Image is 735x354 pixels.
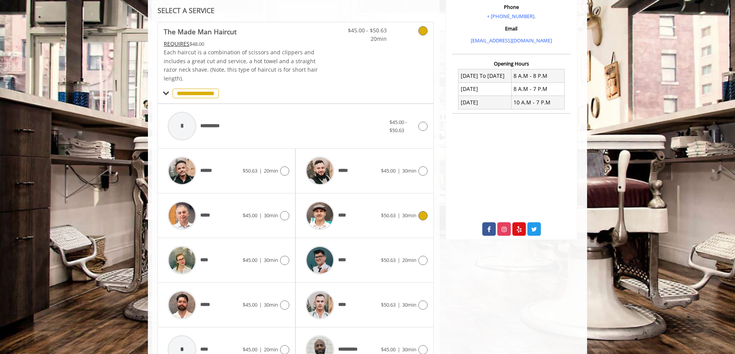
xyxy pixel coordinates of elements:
span: 20min [264,346,278,353]
span: $45.00 [243,212,257,219]
td: 8 A.M - 8 P.M [511,69,564,82]
span: | [259,167,262,174]
div: SELECT A SERVICE [158,7,434,14]
span: | [398,346,400,353]
span: 20min [341,35,387,43]
span: | [259,301,262,308]
span: | [259,257,262,263]
b: The Made Man Haircut [164,26,237,37]
span: 30min [402,346,416,353]
span: 30min [402,212,416,219]
span: 20min [264,167,278,174]
span: | [259,212,262,219]
div: $48.00 [164,40,319,48]
span: $45.00 - $50.63 [389,119,407,134]
td: [DATE] [458,96,512,109]
span: $45.00 [381,346,396,353]
span: 30min [264,212,278,219]
span: $45.00 [381,167,396,174]
span: | [398,167,400,174]
span: $50.63 [381,301,396,308]
span: $45.00 [243,346,257,353]
span: | [259,346,262,353]
span: 30min [402,167,416,174]
span: 30min [402,301,416,308]
td: 8 A.M - 7 P.M [511,82,564,96]
span: $45.00 [243,301,257,308]
h3: Email [454,26,569,31]
span: | [398,257,400,263]
span: 20min [402,257,416,263]
td: [DATE] To [DATE] [458,69,512,82]
span: $50.63 [243,167,257,174]
span: | [398,301,400,308]
span: $45.00 - $50.63 [341,26,387,35]
a: + [PHONE_NUMBER]. [487,13,535,20]
span: This service needs some Advance to be paid before we block your appointment [164,40,190,47]
span: $50.63 [381,257,396,263]
h3: Opening Hours [452,61,571,66]
span: 30min [264,257,278,263]
span: $50.63 [381,212,396,219]
a: [EMAIL_ADDRESS][DOMAIN_NAME] [471,37,552,44]
td: 10 A.M - 7 P.M [511,96,564,109]
span: Each haircut is a combination of scissors and clippers and includes a great cut and service, a ho... [164,49,318,82]
h3: Phone [454,4,569,10]
span: 30min [264,301,278,308]
td: [DATE] [458,82,512,96]
span: | [398,212,400,219]
span: $45.00 [243,257,257,263]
